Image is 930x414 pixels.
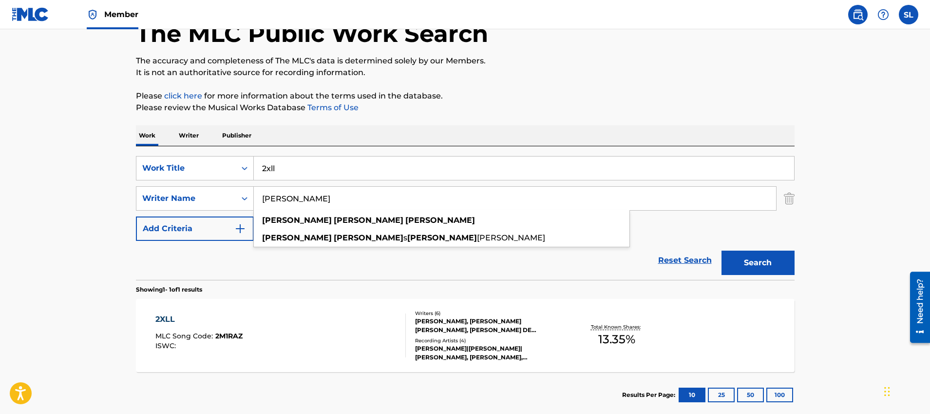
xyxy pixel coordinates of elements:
a: Reset Search [653,250,717,271]
a: 2XLLMLC Song Code:2M1RAZISWC:Writers (6)[PERSON_NAME], [PERSON_NAME] [PERSON_NAME], [PERSON_NAME]... [136,299,795,372]
form: Search Form [136,156,795,280]
p: It is not an authoritative source for recording information. [136,67,795,79]
button: Search [721,251,795,275]
strong: [PERSON_NAME] [405,216,475,225]
span: Member [104,9,138,20]
div: [PERSON_NAME]|[PERSON_NAME]|[PERSON_NAME], [PERSON_NAME], [PERSON_NAME] & [PERSON_NAME], [PERSON_... [415,344,562,362]
span: 2M1RAZ [215,332,243,340]
strong: [PERSON_NAME] [262,216,332,225]
p: The accuracy and completeness of The MLC's data is determined solely by our Members. [136,55,795,67]
div: [PERSON_NAME], [PERSON_NAME] [PERSON_NAME], [PERSON_NAME] DE [PERSON_NAME] [PERSON_NAME] [PERSON_... [415,317,562,335]
img: 9d2ae6d4665cec9f34b9.svg [234,223,246,235]
span: [PERSON_NAME] [477,233,545,242]
p: Please for more information about the terms used in the database. [136,90,795,102]
p: Writer [176,125,202,146]
span: MLC Song Code : [155,332,215,340]
button: Add Criteria [136,217,254,241]
strong: [PERSON_NAME] [262,233,332,242]
span: ISWC : [155,341,178,350]
button: 10 [679,388,705,402]
div: Help [873,5,893,24]
p: Please review the Musical Works Database [136,102,795,114]
span: 13.35 % [598,331,635,348]
div: 2XLL [155,314,243,325]
p: Total Known Shares: [591,323,643,331]
button: 50 [737,388,764,402]
strong: [PERSON_NAME] [407,233,477,242]
div: Drag [884,377,890,406]
span: s [403,233,407,242]
strong: [PERSON_NAME] [334,216,403,225]
div: Recording Artists ( 4 ) [415,337,562,344]
div: Work Title [142,162,230,174]
p: Publisher [219,125,254,146]
iframe: Resource Center [903,268,930,347]
img: help [877,9,889,20]
p: Showing 1 - 1 of 1 results [136,285,202,294]
div: Writers ( 6 ) [415,310,562,317]
img: MLC Logo [12,7,49,21]
h1: The MLC Public Work Search [136,19,488,48]
div: Writer Name [142,193,230,204]
a: Terms of Use [305,103,359,112]
a: Public Search [848,5,868,24]
button: 100 [766,388,793,402]
a: click here [164,91,202,100]
div: User Menu [899,5,918,24]
iframe: Chat Widget [881,367,930,414]
p: Results Per Page: [622,391,678,399]
img: search [852,9,864,20]
img: Top Rightsholder [87,9,98,20]
strong: [PERSON_NAME] [334,233,403,242]
p: Work [136,125,158,146]
button: 25 [708,388,735,402]
img: Delete Criterion [784,186,795,211]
